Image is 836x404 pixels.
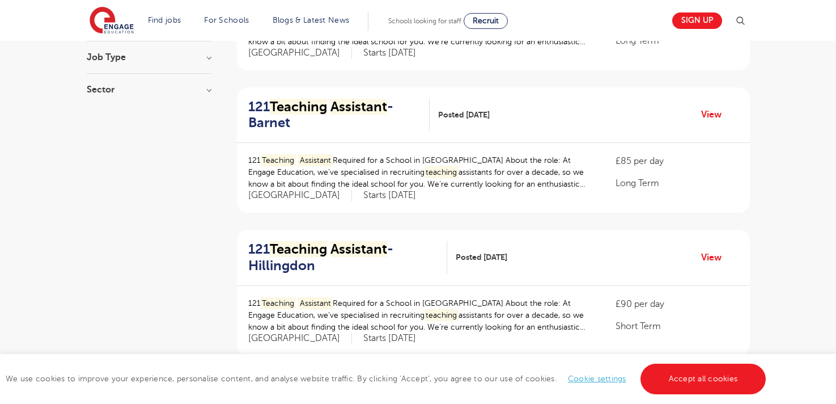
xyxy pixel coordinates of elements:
[363,190,416,201] p: Starts [DATE]
[388,17,461,25] span: Schools looking for staff
[298,154,333,166] mark: Assistant
[330,99,387,115] mark: Assistant
[701,107,730,122] a: View
[248,333,352,344] span: [GEOGRAPHIC_DATA]
[248,47,352,59] span: [GEOGRAPHIC_DATA]
[425,166,459,178] mark: teaching
[148,16,181,24] a: Find jobs
[456,251,507,263] span: Posted [DATE]
[425,309,459,321] mark: teaching
[248,190,352,201] span: [GEOGRAPHIC_DATA]
[672,12,722,29] a: Sign up
[6,374,769,383] span: We use cookies to improve your experience, personalise content, and analyse website traffic. By c...
[473,16,499,25] span: Recruit
[248,154,593,190] p: 121 Required for a School in [GEOGRAPHIC_DATA] About the role: At Engage Education, we’ve special...
[640,364,766,394] a: Accept all cookies
[261,297,296,309] mark: Teaching
[87,85,211,94] h3: Sector
[363,333,416,344] p: Starts [DATE]
[273,16,350,24] a: Blogs & Latest News
[701,250,730,265] a: View
[464,13,508,29] a: Recruit
[616,297,738,311] p: £90 per day
[248,297,593,333] p: 121 Required for a School in [GEOGRAPHIC_DATA] About the role: At Engage Education, we’ve special...
[90,7,134,35] img: Engage Education
[87,53,211,62] h3: Job Type
[248,99,430,132] a: 121Teaching Assistant- Barnet
[248,99,421,132] h2: 121 - Barnet
[270,99,327,115] mark: Teaching
[616,176,738,190] p: Long Term
[204,16,249,24] a: For Schools
[330,241,387,257] mark: Assistant
[298,297,333,309] mark: Assistant
[616,319,738,333] p: Short Term
[363,47,416,59] p: Starts [DATE]
[270,241,327,257] mark: Teaching
[248,241,447,274] a: 121Teaching Assistant- Hillingdon
[568,374,626,383] a: Cookie settings
[616,154,738,168] p: £85 per day
[438,109,490,121] span: Posted [DATE]
[261,154,296,166] mark: Teaching
[248,241,438,274] h2: 121 - Hillingdon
